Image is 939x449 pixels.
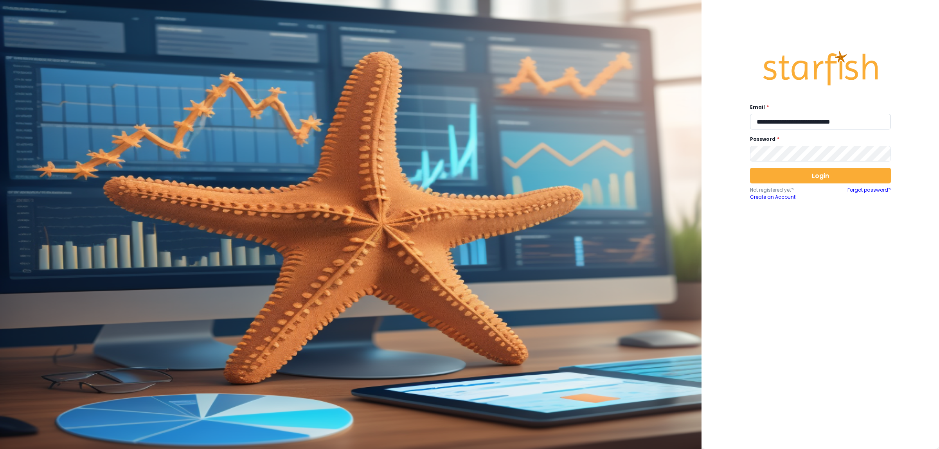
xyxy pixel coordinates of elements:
p: Not registered yet? [750,187,820,194]
label: Password [750,136,886,143]
button: Login [750,168,891,183]
a: Forgot password? [847,187,891,201]
img: Logo.42cb71d561138c82c4ab.png [762,44,879,93]
label: Email [750,104,886,111]
a: Create an Account! [750,194,820,201]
